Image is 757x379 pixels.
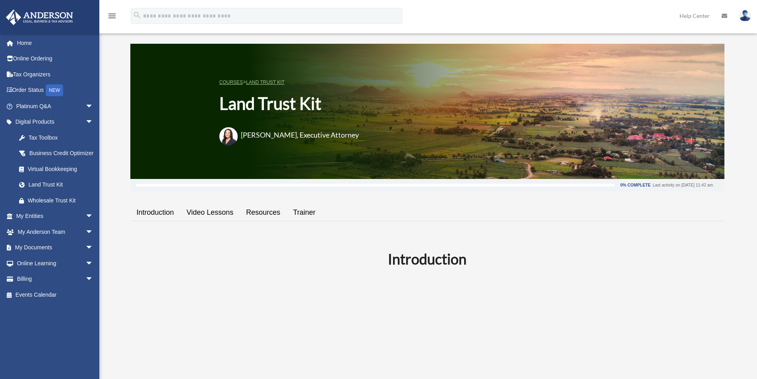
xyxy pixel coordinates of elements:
[287,201,321,224] a: Trainer
[28,148,95,158] div: Business Credit Optimizer
[6,82,105,99] a: Order StatusNEW
[652,183,713,187] div: Last activity on [DATE] 11:42 am
[28,196,95,206] div: Wholesale Trust Kit
[180,201,240,224] a: Video Lessons
[11,161,105,177] a: Virtual Bookkeeping
[219,127,238,146] img: Amanda-Wylanda.png
[85,255,101,272] span: arrow_drop_down
[739,10,751,21] img: User Pic
[6,98,105,114] a: Platinum Q&Aarrow_drop_down
[246,80,285,85] a: Land Trust Kit
[219,77,369,87] p: >
[6,255,105,271] a: Online Learningarrow_drop_down
[620,183,651,187] div: 0% Complete
[6,66,105,82] a: Tax Organizers
[6,208,105,224] a: My Entitiesarrow_drop_down
[107,14,117,21] a: menu
[6,287,105,303] a: Events Calendar
[6,240,105,256] a: My Documentsarrow_drop_down
[46,84,63,96] div: NEW
[219,80,243,85] a: COURSES
[28,164,95,174] div: Virtual Bookkeeping
[130,201,180,224] a: Introduction
[4,10,76,25] img: Anderson Advisors Platinum Portal
[11,177,101,193] a: Land Trust Kit
[133,11,141,19] i: search
[11,146,105,161] a: Business Credit Optimizer
[240,201,287,224] a: Resources
[219,92,369,115] h1: Land Trust Kit
[6,51,105,67] a: Online Ordering
[135,249,720,269] h2: Introduction
[85,114,101,130] span: arrow_drop_down
[6,114,105,130] a: Digital Productsarrow_drop_down
[85,240,101,256] span: arrow_drop_down
[11,192,105,208] a: Wholesale Trust Kit
[6,224,105,240] a: My Anderson Teamarrow_drop_down
[85,208,101,225] span: arrow_drop_down
[28,133,95,143] div: Tax Toolbox
[107,11,117,21] i: menu
[6,35,105,51] a: Home
[85,224,101,240] span: arrow_drop_down
[6,271,105,287] a: Billingarrow_drop_down
[28,180,91,190] div: Land Trust Kit
[11,130,105,146] a: Tax Toolbox
[85,98,101,115] span: arrow_drop_down
[85,271,101,288] span: arrow_drop_down
[241,130,359,140] h3: [PERSON_NAME], Executive Attorney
